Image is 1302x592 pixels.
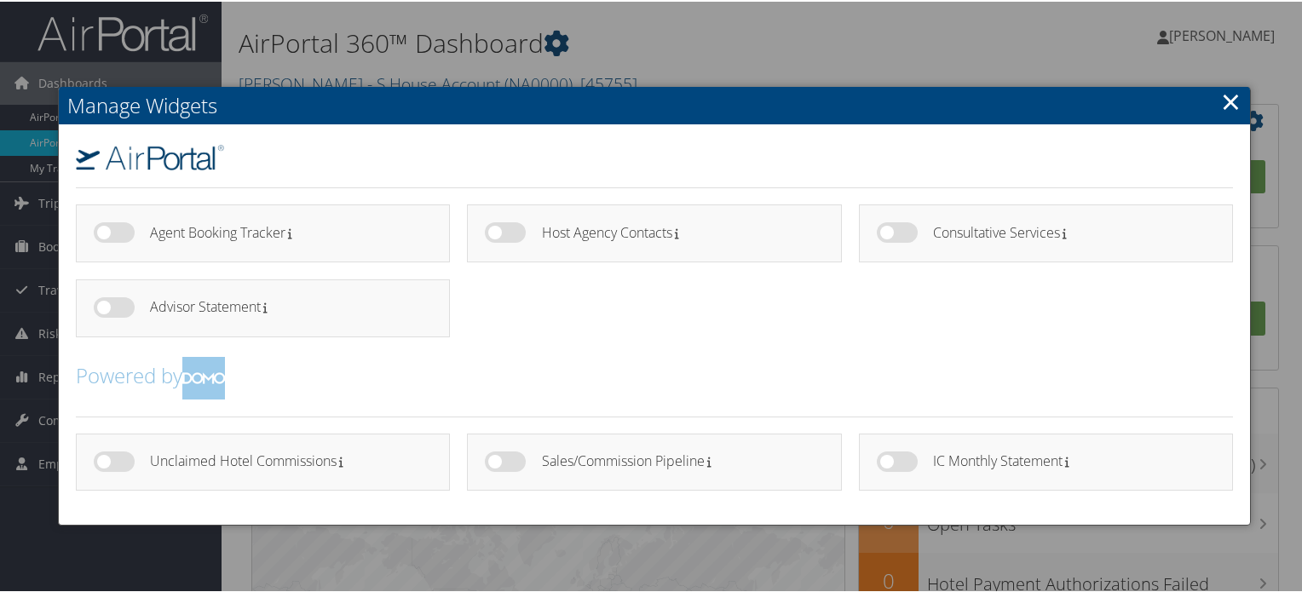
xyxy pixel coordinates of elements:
[76,143,224,169] img: airportal-logo.png
[150,298,419,313] h4: Advisor Statement
[150,452,419,467] h4: Unclaimed Hotel Commissions
[59,85,1250,123] h2: Manage Widgets
[542,224,811,239] h4: Host Agency Contacts
[933,224,1202,239] h4: Consultative Services
[1221,83,1241,117] a: Close
[182,355,225,398] img: domo-logo.png
[933,452,1202,467] h4: IC Monthly Statement
[76,355,1233,398] h2: Powered by
[542,452,811,467] h4: Sales/Commission Pipeline
[150,224,419,239] h4: Agent Booking Tracker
